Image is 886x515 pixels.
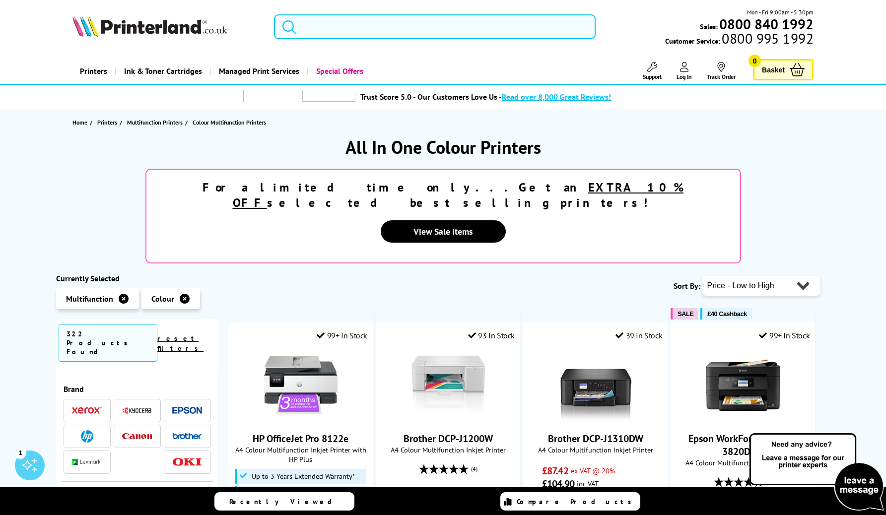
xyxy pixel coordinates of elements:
img: Printerland Logo [72,15,227,37]
div: 99+ In Stock [317,330,367,340]
span: A4 Colour Multifunction Inkjet Printer [529,445,662,454]
span: Customer Service: [665,34,813,46]
a: Compare Products [500,492,640,511]
a: Multifunction Printers [127,117,185,128]
img: trustpilot rating [243,90,303,102]
a: Brother DCP-J1200W [411,414,485,424]
span: 322 Products Found [59,324,158,362]
span: A4 Colour Multifunction Inkjet Printer [676,458,810,467]
a: Epson WorkForce Pro WF-3820DWF [706,414,780,424]
span: Support [643,73,662,80]
a: Support [643,62,662,80]
strong: For a limited time only...Get an selected best selling printers! [203,180,683,210]
button: £40 Cashback [700,308,751,320]
span: ex VAT @ 20% [571,466,615,475]
a: Home [72,117,90,128]
img: Brother DCP-J1200W [411,348,485,422]
span: SALE [678,310,693,318]
span: Sales: [700,22,718,31]
b: 0800 840 1992 [719,15,814,33]
img: trustpilot rating [303,92,355,102]
span: A4 Colour Multifunction Inkjet Printer [381,445,515,454]
span: 0800 995 1992 [720,34,813,43]
a: Printers [72,59,115,84]
a: Printerland Logo [72,15,262,39]
img: Brother [172,433,202,440]
img: Brother DCP-J1310DW [558,348,633,422]
span: Up to 3 Years Extended Warranty* [252,472,355,480]
span: Colour [151,294,174,304]
img: Lexmark [72,459,102,465]
a: OKI [172,456,202,468]
a: HP OfficeJet Pro 8122e [253,432,348,445]
a: Kyocera [122,404,152,417]
a: reset filters [157,334,204,353]
span: Ink & Toner Cartridges [124,59,202,84]
span: Mon - Fri 9:00am - 5:30pm [747,7,814,17]
img: Epson WorkForce Pro WF-3820DWF [706,348,780,422]
span: Read over 8,000 Great Reviews! [502,92,611,102]
span: Recently Viewed [229,497,342,506]
a: Special Offers [307,59,371,84]
button: SALE [671,308,698,320]
a: Lexmark [72,456,102,468]
span: Multifunction [66,294,113,304]
div: 99+ In Stock [759,330,810,340]
a: HP OfficeJet Pro 8122e [264,414,338,424]
div: 1 [15,447,26,458]
img: Open Live Chat window [747,432,886,513]
a: Canon [122,430,152,443]
a: Recently Viewed [214,492,354,511]
span: £40 Cashback [707,310,747,318]
a: Basket 0 [753,59,814,80]
a: Printers [97,117,120,128]
a: Brother DCP-J1310DW [558,414,633,424]
img: Xerox [72,407,102,414]
img: Epson [172,407,202,414]
span: £104.90 [542,477,574,490]
img: OKI [172,458,202,466]
span: Multifunction Printers [127,117,183,128]
a: Brother DCP-J1200W [404,432,493,445]
div: 39 In Stock [615,330,662,340]
a: Brother [172,430,202,443]
a: HP [72,430,102,443]
span: (4) [471,459,477,478]
a: Managed Print Services [209,59,307,84]
a: Epson [172,404,202,417]
a: View Sale Items [381,220,506,243]
img: Canon [122,433,152,440]
span: A4 Colour Multifunction Inkjet Printer with HP Plus [234,445,367,464]
span: Printers [97,117,117,128]
div: Currently Selected [56,273,219,283]
span: Compare Products [517,497,637,506]
span: £87.42 [542,464,568,477]
div: Brand [64,384,211,394]
a: 0800 840 1992 [718,19,814,29]
span: Colour Multifunction Printers [193,119,266,126]
img: Kyocera [122,407,152,414]
img: HP [81,430,93,443]
span: inc VAT [577,479,599,488]
img: HP OfficeJet Pro 8122e [264,348,338,422]
span: Basket [762,63,785,76]
a: Track Order [707,62,736,80]
a: Epson WorkForce Pro WF-3820DWF [688,432,797,458]
a: Xerox [72,404,102,417]
u: EXTRA 10% OFF [233,180,684,210]
span: Sort By: [674,281,700,291]
a: Trust Score 5.0 - Our Customers Love Us -Read over 8,000 Great Reviews! [360,92,611,102]
h1: All In One Colour Printers [56,135,830,159]
span: 0 [749,55,761,67]
a: Brother DCP-J1310DW [548,432,643,445]
a: Log In [677,62,692,80]
span: Log In [677,73,692,80]
a: Ink & Toner Cartridges [115,59,209,84]
div: 93 In Stock [468,330,515,340]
